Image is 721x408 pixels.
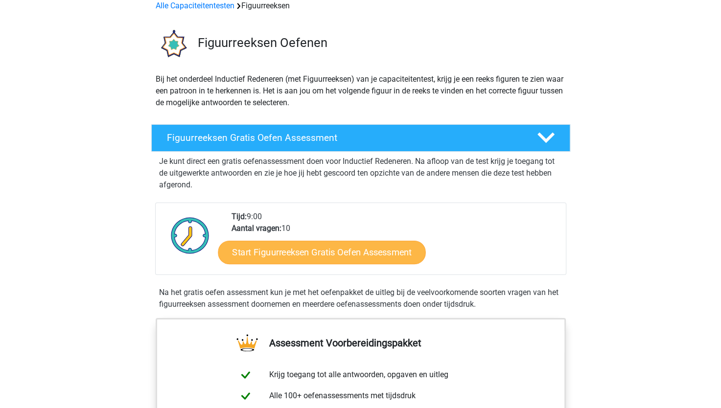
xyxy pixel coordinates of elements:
img: Klok [165,211,215,260]
h3: Figuurreeksen Oefenen [198,35,562,50]
div: 9:00 10 [224,211,565,274]
a: Figuurreeksen Gratis Oefen Assessment [147,124,574,152]
h4: Figuurreeksen Gratis Oefen Assessment [167,132,521,143]
div: Na het gratis oefen assessment kun je met het oefenpakket de uitleg bij de veelvoorkomende soorte... [155,287,566,310]
a: Start Figuurreeksen Gratis Oefen Assessment [218,240,425,264]
b: Aantal vragen: [232,224,281,233]
a: Alle Capaciteitentesten [156,1,234,10]
b: Tijd: [232,212,247,221]
p: Bij het onderdeel Inductief Redeneren (met Figuurreeksen) van je capaciteitentest, krijg je een r... [156,73,566,109]
p: Je kunt direct een gratis oefenassessment doen voor Inductief Redeneren. Na afloop van de test kr... [159,156,562,191]
img: figuurreeksen [152,23,193,65]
